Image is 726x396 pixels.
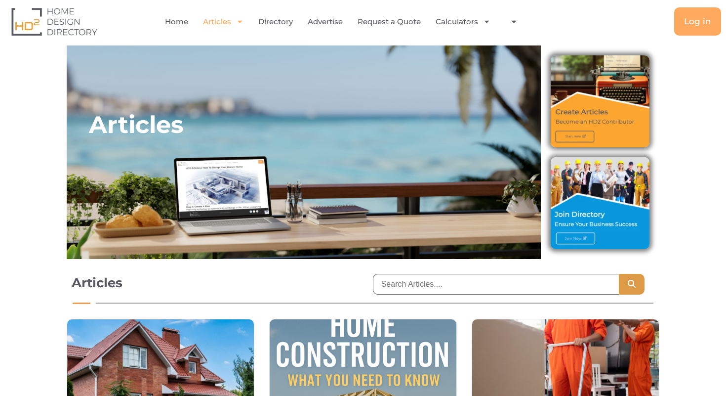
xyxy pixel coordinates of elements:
a: Calculators [436,10,490,33]
img: Create Articles [551,55,649,147]
img: Join Directory [551,157,649,249]
h1: Articles [72,274,353,292]
a: Home [165,10,188,33]
h2: Articles [89,110,183,139]
a: Request a Quote [358,10,421,33]
input: Search Articles.... [373,274,619,295]
span: Log in [684,17,711,26]
a: Articles [203,10,243,33]
button: Search [619,274,645,295]
a: Log in [674,7,721,36]
nav: Menu [148,10,542,33]
a: Advertise [308,10,343,33]
a: Directory [258,10,293,33]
